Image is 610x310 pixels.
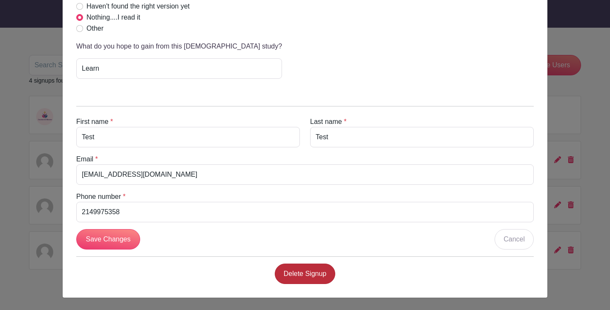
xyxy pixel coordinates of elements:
[76,41,282,52] p: What do you hope to gain from this [DEMOGRAPHIC_DATA] study?
[310,117,342,127] label: Last name
[86,23,104,34] label: Other
[275,264,336,284] a: Delete Signup
[76,154,93,164] label: Email
[86,12,140,23] label: Nothing....I read it
[76,229,140,250] input: Save Changes
[495,229,534,250] a: Cancel
[86,1,190,11] label: Haven't found the right version yet
[76,58,282,79] input: Type your answer
[76,117,109,127] label: First name
[76,192,121,202] label: Phone number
